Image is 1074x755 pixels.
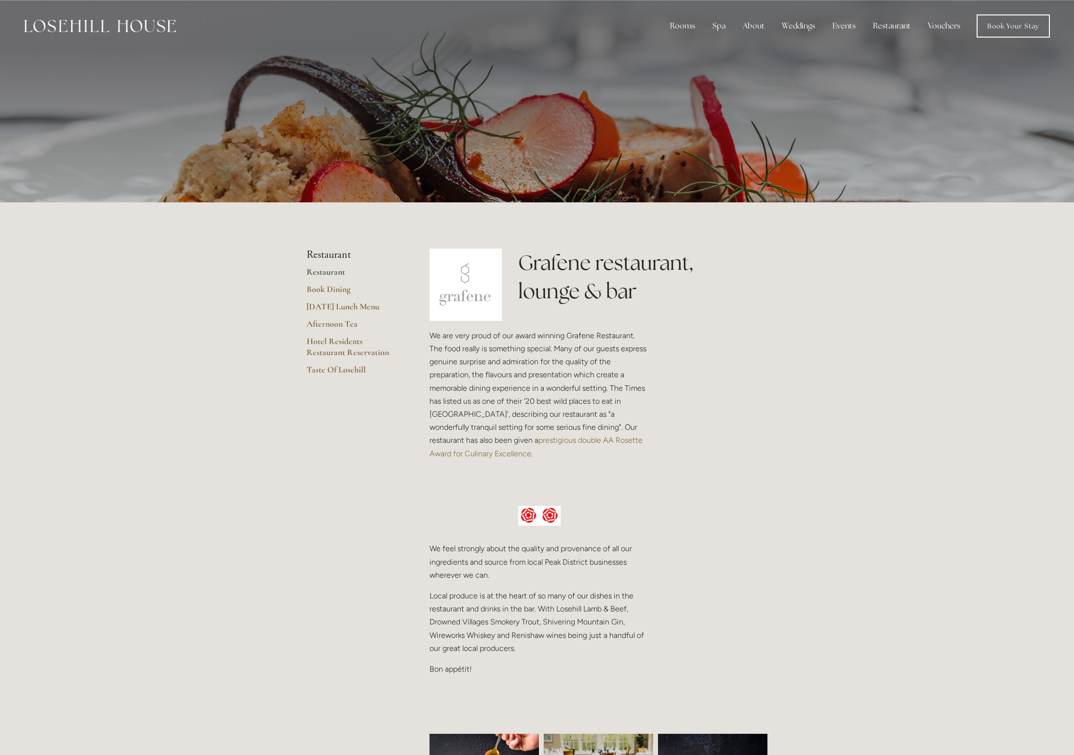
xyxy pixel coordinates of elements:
a: Taste Of Losehill [307,364,399,382]
li: Restaurant [307,249,399,261]
p: We are very proud of our award winning Grafene Restaurant. The food really is something special. ... [430,329,649,460]
a: Afternoon Tea [307,318,399,336]
div: Events [825,16,863,36]
img: grafene.jpg [430,249,502,321]
div: Weddings [774,16,823,36]
img: Losehill House [24,20,176,32]
a: [DATE] Lunch Menu [307,301,399,318]
div: Restaurant [865,16,918,36]
div: Spa [705,16,733,36]
div: About [735,16,772,36]
img: AA culinary excellence.jpg [518,506,561,526]
div: Rooms [662,16,703,36]
p: We feel strongly about the quality and provenance of all our ingredients and source from local Pe... [430,542,649,582]
h1: Grafene restaurant, lounge & bar [518,249,767,305]
a: Book Your Stay [977,14,1050,38]
a: Vouchers [920,16,968,36]
a: Book Dining [307,284,399,301]
p: Bon appétit! [430,662,649,676]
a: Hotel Residents Restaurant Reservation [307,336,399,364]
a: prestigious double AA Rosette Award for Culinary Excellence [430,436,644,458]
p: Local produce is at the heart of so many of our dishes in the restaurant and drinks in the bar. W... [430,589,649,655]
a: Restaurant [307,266,399,284]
